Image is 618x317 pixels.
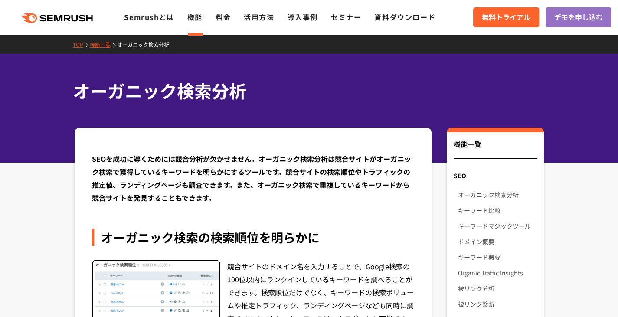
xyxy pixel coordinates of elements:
div: オーガニック検索の検索順位を明らかに [92,229,415,246]
a: 被リンク分析 [458,281,536,296]
a: 被リンク診断 [458,296,536,312]
a: ドメイン概要 [458,234,536,249]
div: SEO [447,168,543,183]
div: 機能一覧 [454,139,536,159]
a: Semrushとは [124,12,174,22]
a: 機能一覧 [90,41,117,48]
a: オーガニック検索分析 [458,187,536,203]
a: 活用方法 [244,12,274,22]
a: キーワードマジックツール [458,218,536,234]
a: 料金 [216,12,231,22]
a: TOP [73,41,90,48]
span: デモを申し込む [554,12,603,23]
a: 導入事例 [288,12,318,22]
a: キーワード比較 [458,203,536,218]
span: 無料トライアル [482,12,530,23]
a: オーガニック検索分析 [117,41,176,48]
a: Organic Traffic Insights [458,265,536,281]
h1: オーガニック検索分析 [73,78,537,104]
a: セミナー [331,12,361,22]
a: 無料トライアル [473,7,539,27]
div: SEOを成功に導くためには競合分析が欠かせません。オーガニック検索分析は競合サイトがオーガニック検索で獲得しているキーワードを明らかにするツールです。競合サイトの検索順位やトラフィックの推定値、... [92,152,415,204]
a: 機能 [187,12,203,22]
a: デモを申し込む [546,7,611,27]
a: 資料ダウンロード [374,12,435,22]
a: キーワード概要 [458,249,536,265]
